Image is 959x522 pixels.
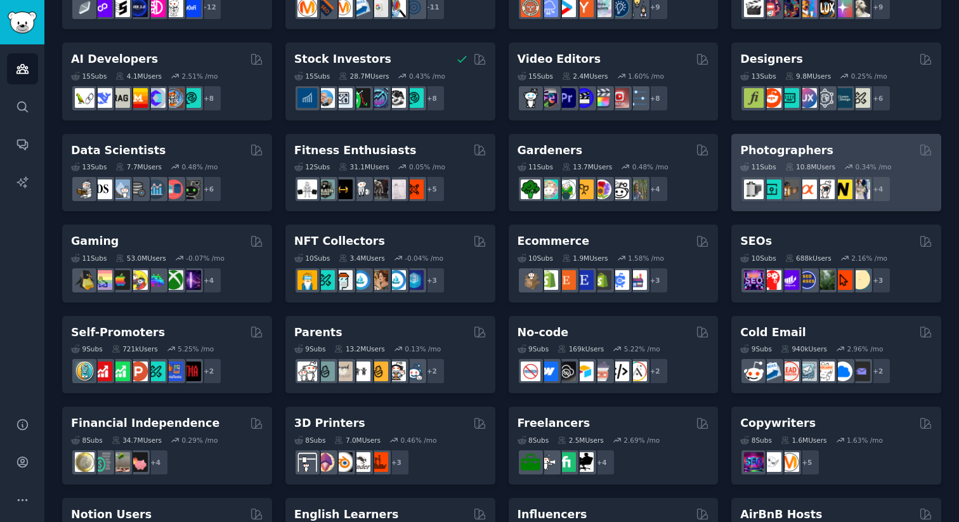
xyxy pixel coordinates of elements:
img: XboxGamers [164,270,183,290]
img: NFTExchange [297,270,317,290]
img: daddit [297,362,317,381]
img: vegetablegardening [521,179,540,199]
img: Trading [351,88,370,108]
div: + 3 [419,267,445,294]
div: + 4 [195,267,222,294]
h2: 3D Printers [294,415,365,431]
img: selfpromotion [110,362,130,381]
img: SEO [744,452,764,472]
img: ecommercemarketing [610,270,629,290]
img: AIDevelopersSociety [181,88,201,108]
div: 1.9M Users [562,254,608,263]
div: 11 Sub s [71,254,107,263]
img: ValueInvesting [315,88,335,108]
img: CryptoArt [369,270,388,290]
img: seogrowth [780,270,799,290]
img: premiere [556,88,576,108]
div: + 4 [589,449,615,476]
div: + 2 [864,358,891,384]
img: typography [744,88,764,108]
div: 1.60 % /mo [628,72,664,81]
img: swingtrading [386,88,406,108]
img: UX_Design [851,88,870,108]
div: 0.46 % /mo [401,436,437,445]
h2: Stock Investors [294,51,391,67]
img: GamerPals [128,270,148,290]
img: LeadGeneration [780,362,799,381]
div: 0.48 % /mo [182,162,218,171]
div: 2.69 % /mo [623,436,660,445]
h2: Fitness Enthusiasts [294,143,417,159]
img: GardeningUK [574,179,594,199]
img: 3Dprinting [297,452,317,472]
img: KeepWriting [762,452,781,472]
h2: Copywriters [740,415,816,431]
div: 0.43 % /mo [409,72,445,81]
img: UrbanGardening [610,179,629,199]
img: SEO_cases [797,270,817,290]
img: MachineLearning [75,179,95,199]
img: streetphotography [762,179,781,199]
img: Airtable [574,362,594,381]
img: betatests [164,362,183,381]
img: flowers [592,179,611,199]
img: webflow [538,362,558,381]
img: youtubepromotion [93,362,112,381]
div: 13.2M Users [334,344,384,353]
img: Adalo [627,362,647,381]
img: Forex [333,88,353,108]
img: editors [538,88,558,108]
img: weightroom [351,179,370,199]
div: 8 Sub s [740,436,772,445]
div: + 4 [642,176,669,202]
div: + 4 [864,176,891,202]
img: SavageGarden [556,179,576,199]
img: VideoEditors [574,88,594,108]
img: TwitchStreaming [181,270,201,290]
img: beyondthebump [333,362,353,381]
div: 8 Sub s [518,436,549,445]
img: Parents [404,362,424,381]
img: workout [333,179,353,199]
img: NFTmarket [333,270,353,290]
img: GardenersWorld [627,179,647,199]
div: + 2 [195,358,222,384]
img: Emailmarketing [762,362,781,381]
img: gamers [146,270,166,290]
img: fatFIRE [128,452,148,472]
img: Youtubevideo [610,88,629,108]
div: 0.34 % /mo [855,162,891,171]
h2: Financial Independence [71,415,219,431]
img: logodesign [762,88,781,108]
div: 0.13 % /mo [405,344,441,353]
div: 0.29 % /mo [182,436,218,445]
img: learndesign [833,88,852,108]
img: Etsy [556,270,576,290]
img: gopro [521,88,540,108]
img: macgaming [110,270,130,290]
div: + 3 [642,267,669,294]
img: technicalanalysis [404,88,424,108]
h2: Gardeners [518,143,583,159]
img: llmops [164,88,183,108]
div: 10 Sub s [740,254,776,263]
img: personaltraining [404,179,424,199]
div: 15 Sub s [518,72,553,81]
img: CozyGamers [93,270,112,290]
img: toddlers [351,362,370,381]
img: nocodelowcode [592,362,611,381]
div: 31.1M Users [339,162,389,171]
h2: Freelancers [518,415,590,431]
img: analytics [146,179,166,199]
img: Nikon [833,179,852,199]
div: 10.8M Users [785,162,835,171]
img: ecommerce_growth [627,270,647,290]
img: dropship [521,270,540,290]
div: 7.7M Users [115,162,162,171]
img: NFTMarketplace [315,270,335,290]
img: EmailOutreach [851,362,870,381]
h2: Cold Email [740,325,806,341]
div: 9 Sub s [740,344,772,353]
div: 0.05 % /mo [409,162,445,171]
div: 1.6M Users [781,436,827,445]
